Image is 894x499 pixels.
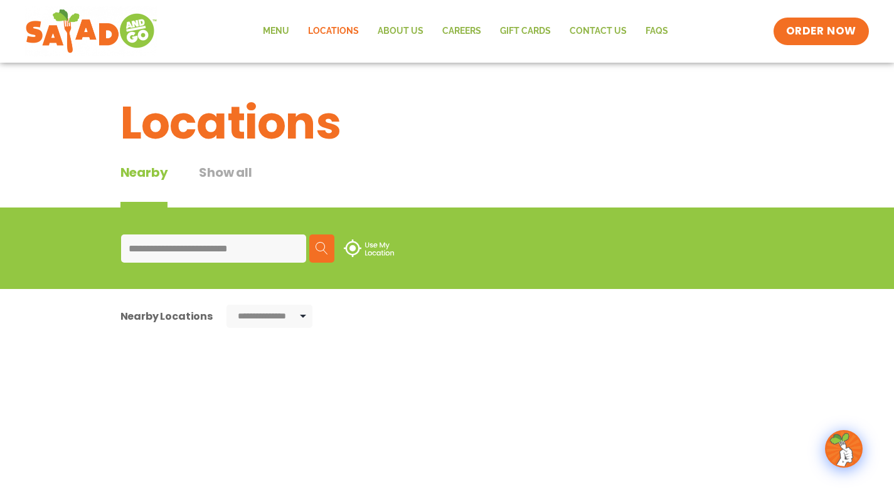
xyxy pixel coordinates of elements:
div: Nearby [120,163,168,207]
a: FAQs [636,17,678,46]
button: Show all [199,163,252,207]
a: Careers [433,17,491,46]
div: Tabbed content [120,163,284,207]
a: Menu [253,17,299,46]
span: ORDER NOW [786,24,856,39]
img: new-SAG-logo-768×292 [25,6,157,56]
a: GIFT CARDS [491,17,560,46]
h1: Locations [120,89,774,157]
a: ORDER NOW [774,18,869,45]
a: Contact Us [560,17,636,46]
div: Nearby Locations [120,308,213,324]
img: wpChatIcon [826,431,861,466]
a: Locations [299,17,368,46]
nav: Menu [253,17,678,46]
img: use-location.svg [344,239,394,257]
a: About Us [368,17,433,46]
img: search.svg [316,242,328,255]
